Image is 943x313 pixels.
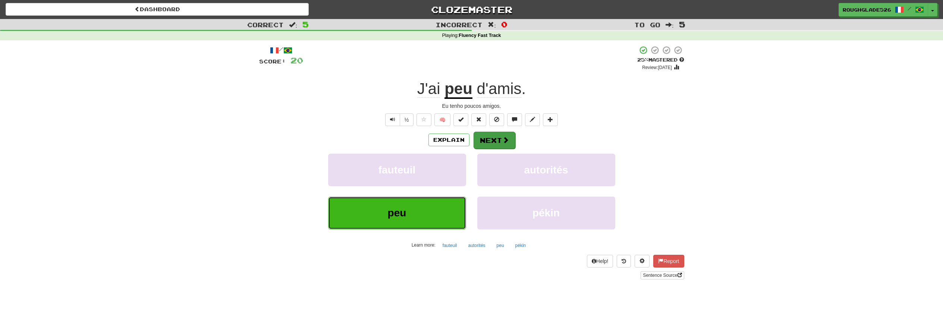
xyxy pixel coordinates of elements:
[617,255,631,267] button: Round history (alt+y)
[493,240,508,251] button: peu
[388,207,406,219] span: peu
[247,21,284,28] span: Correct
[507,113,522,126] button: Discuss sentence (alt+u)
[501,20,507,29] span: 0
[679,20,685,29] span: 5
[532,207,560,219] span: pékin
[908,6,911,11] span: /
[641,271,684,279] a: Sentence Source
[400,113,414,126] button: ½
[302,20,309,29] span: 5
[417,113,431,126] button: Favorite sentence (alt+f)
[459,33,501,38] strong: Fluency Fast Track
[637,57,684,63] div: Mastered
[634,21,660,28] span: To go
[439,240,461,251] button: fauteuil
[543,113,558,126] button: Add to collection (alt+a)
[587,255,613,267] button: Help!
[477,197,615,229] button: pékin
[843,6,891,13] span: RoughGlade526
[259,58,286,65] span: Score:
[653,255,684,267] button: Report
[385,113,400,126] button: Play sentence audio (ctl+space)
[525,113,540,126] button: Edit sentence (alt+d)
[477,80,522,98] span: d'amis
[436,21,482,28] span: Incorrect
[6,3,309,16] a: Dashboard
[642,65,672,70] small: Review: [DATE]
[417,80,440,98] span: J'ai
[434,113,450,126] button: 🧠
[444,80,472,99] u: peu
[378,164,416,176] span: fauteuil
[474,132,515,149] button: Next
[524,164,568,176] span: autorités
[328,154,466,186] button: fauteuil
[666,22,674,28] span: :
[289,22,297,28] span: :
[328,197,466,229] button: peu
[259,102,684,110] div: Eu tenho poucos amigos.
[320,3,623,16] a: Clozemaster
[259,46,303,55] div: /
[453,113,468,126] button: Set this sentence to 100% Mastered (alt+m)
[472,80,526,98] span: .
[384,113,414,126] div: Text-to-speech controls
[488,22,496,28] span: :
[477,154,615,186] button: autorités
[511,240,530,251] button: pékin
[464,240,490,251] button: autorités
[637,57,648,63] span: 25 %
[428,134,469,146] button: Explain
[489,113,504,126] button: Ignore sentence (alt+i)
[471,113,486,126] button: Reset to 0% Mastered (alt+r)
[412,242,436,248] small: Learn more:
[839,3,928,16] a: RoughGlade526 /
[290,56,303,65] span: 20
